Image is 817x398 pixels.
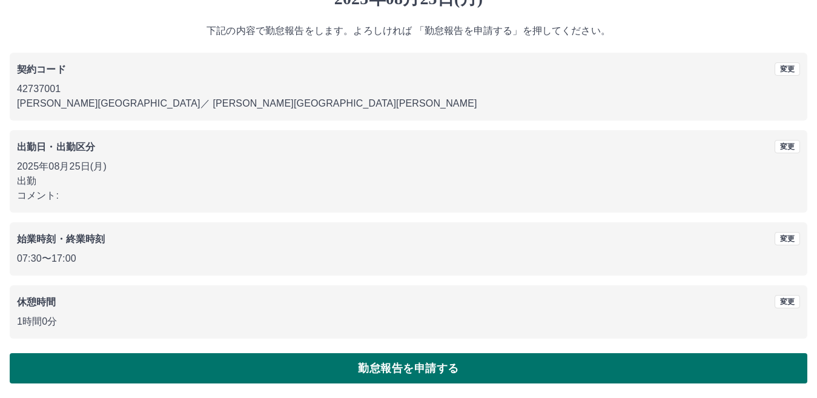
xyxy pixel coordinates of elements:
[17,174,800,188] p: 出勤
[17,314,800,329] p: 1時間0分
[17,234,105,244] b: 始業時刻・終業時刻
[17,82,800,96] p: 42737001
[775,232,800,245] button: 変更
[775,62,800,76] button: 変更
[17,96,800,111] p: [PERSON_NAME][GEOGRAPHIC_DATA] ／ [PERSON_NAME][GEOGRAPHIC_DATA][PERSON_NAME]
[17,188,800,203] p: コメント:
[17,251,800,266] p: 07:30 〜 17:00
[17,297,56,307] b: 休憩時間
[10,24,807,38] p: 下記の内容で勤怠報告をします。よろしければ 「勤怠報告を申請する」を押してください。
[17,159,800,174] p: 2025年08月25日(月)
[775,295,800,308] button: 変更
[17,142,95,152] b: 出勤日・出勤区分
[17,64,66,75] b: 契約コード
[10,353,807,383] button: 勤怠報告を申請する
[775,140,800,153] button: 変更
